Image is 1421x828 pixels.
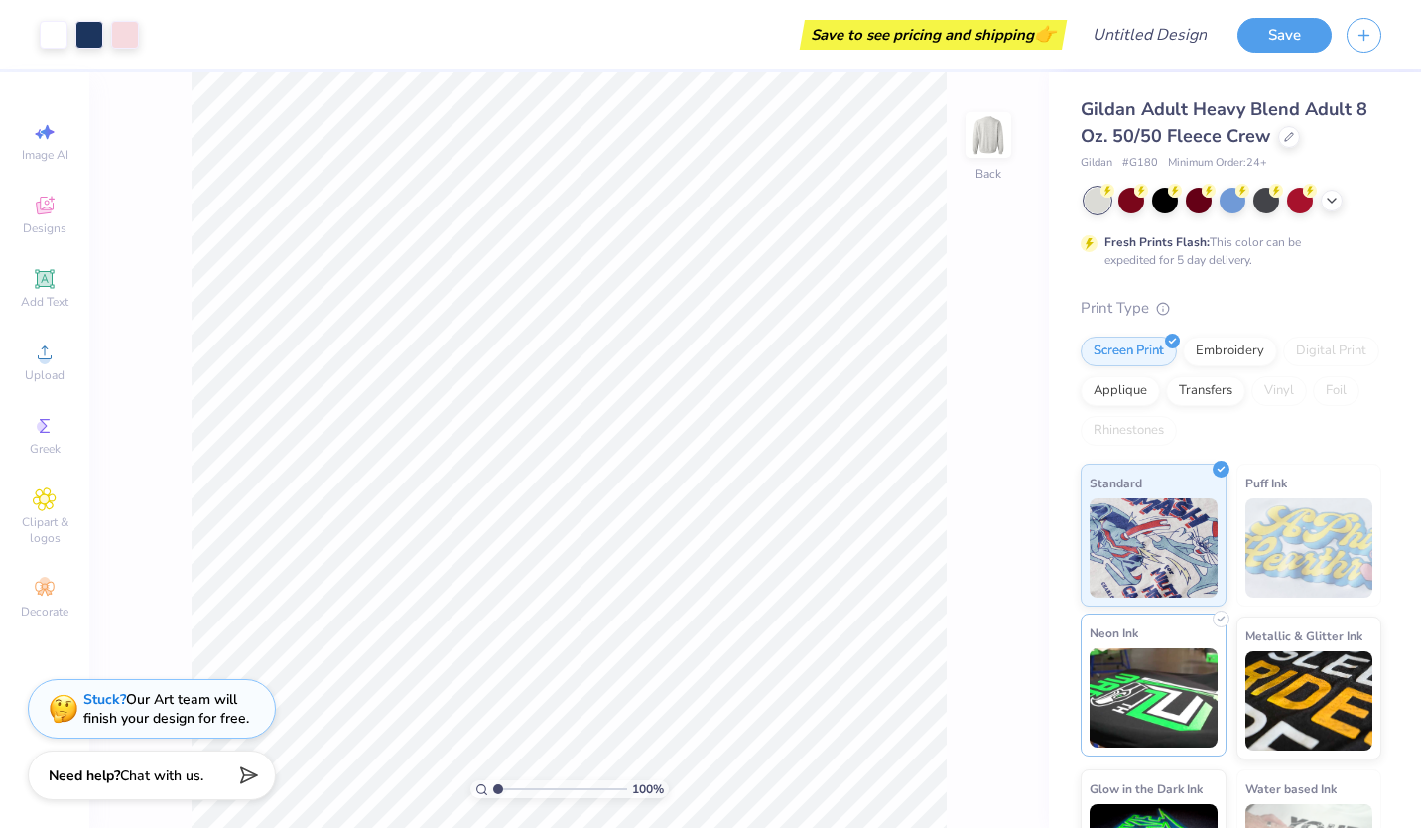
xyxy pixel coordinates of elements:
[1090,473,1142,493] span: Standard
[1081,416,1177,446] div: Rhinestones
[1081,155,1112,172] span: Gildan
[25,367,65,383] span: Upload
[21,294,68,310] span: Add Text
[1245,498,1373,598] img: Puff Ink
[22,147,68,163] span: Image AI
[975,165,1001,183] div: Back
[1104,233,1349,269] div: This color can be expedited for 5 day delivery.
[1183,337,1277,366] div: Embroidery
[1283,337,1379,366] div: Digital Print
[30,441,61,457] span: Greek
[1081,297,1381,320] div: Print Type
[1081,337,1177,366] div: Screen Print
[1090,498,1218,598] img: Standard
[1313,376,1359,406] div: Foil
[1104,234,1210,250] strong: Fresh Prints Flash:
[1251,376,1307,406] div: Vinyl
[1168,155,1267,172] span: Minimum Order: 24 +
[1090,622,1138,643] span: Neon Ink
[1245,651,1373,751] img: Metallic & Glitter Ink
[1090,648,1218,748] img: Neon Ink
[83,690,126,709] strong: Stuck?
[23,220,66,236] span: Designs
[805,20,1062,50] div: Save to see pricing and shipping
[1081,376,1160,406] div: Applique
[632,780,664,798] span: 100 %
[1081,97,1367,148] span: Gildan Adult Heavy Blend Adult 8 Oz. 50/50 Fleece Crew
[120,766,203,785] span: Chat with us.
[1237,18,1332,53] button: Save
[1077,15,1223,55] input: Untitled Design
[1245,778,1337,799] span: Water based Ink
[1090,778,1203,799] span: Glow in the Dark Ink
[1122,155,1158,172] span: # G180
[969,115,1008,155] img: Back
[10,514,79,546] span: Clipart & logos
[21,604,68,620] span: Decorate
[1245,625,1362,646] span: Metallic & Glitter Ink
[1034,22,1056,46] span: 👉
[1166,376,1245,406] div: Transfers
[83,690,249,728] div: Our Art team will finish your design for free.
[1245,473,1287,493] span: Puff Ink
[49,766,120,785] strong: Need help?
